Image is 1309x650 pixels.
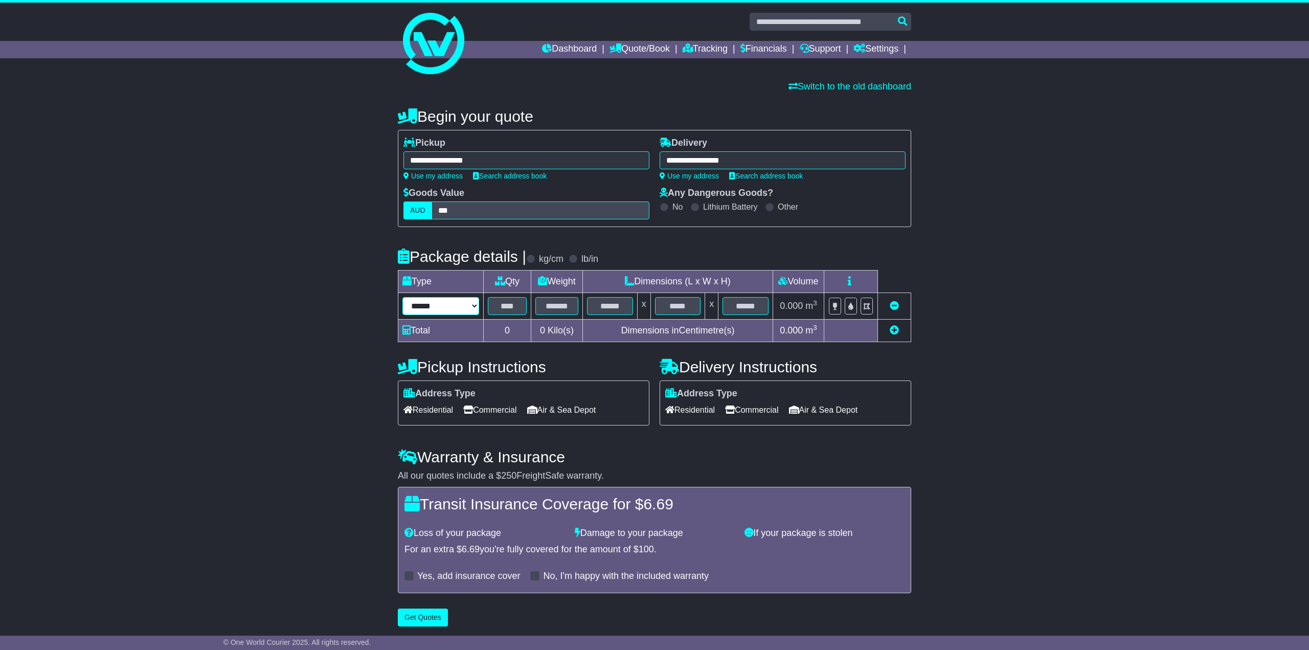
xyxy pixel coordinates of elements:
[683,41,728,58] a: Tracking
[780,301,803,311] span: 0.000
[404,496,905,512] h4: Transit Insurance Coverage for $
[403,172,463,180] a: Use my address
[890,325,899,335] a: Add new item
[660,358,911,375] h4: Delivery Instructions
[740,41,787,58] a: Financials
[484,320,531,342] td: 0
[403,388,476,399] label: Address Type
[665,402,715,418] span: Residential
[805,301,817,311] span: m
[813,299,817,307] sup: 3
[643,496,673,512] span: 6.69
[890,301,899,311] a: Remove this item
[223,638,371,646] span: © One World Courier 2025. All rights reserved.
[581,254,598,265] label: lb/in
[739,528,910,539] div: If your package is stolen
[398,449,911,465] h4: Warranty & Insurance
[542,41,597,58] a: Dashboard
[813,324,817,331] sup: 3
[570,528,740,539] div: Damage to your package
[398,108,911,125] h4: Begin your quote
[531,320,583,342] td: Kilo(s)
[853,41,898,58] a: Settings
[403,138,445,149] label: Pickup
[778,202,798,212] label: Other
[788,81,911,92] a: Switch to the old dashboard
[780,325,803,335] span: 0.000
[705,293,718,320] td: x
[398,609,448,626] button: Get Quotes
[398,271,484,293] td: Type
[725,402,778,418] span: Commercial
[789,402,858,418] span: Air & Sea Depot
[484,271,531,293] td: Qty
[398,320,484,342] td: Total
[610,41,670,58] a: Quote/Book
[660,172,719,180] a: Use my address
[637,293,650,320] td: x
[531,271,583,293] td: Weight
[639,544,654,554] span: 100
[729,172,803,180] a: Search address book
[462,544,480,554] span: 6.69
[665,388,737,399] label: Address Type
[543,571,709,582] label: No, I'm happy with the included warranty
[473,172,547,180] a: Search address book
[463,402,516,418] span: Commercial
[403,402,453,418] span: Residential
[399,528,570,539] div: Loss of your package
[582,271,773,293] td: Dimensions (L x W x H)
[540,325,545,335] span: 0
[582,320,773,342] td: Dimensions in Centimetre(s)
[527,402,596,418] span: Air & Sea Depot
[398,470,911,482] div: All our quotes include a $ FreightSafe warranty.
[398,358,649,375] h4: Pickup Instructions
[417,571,520,582] label: Yes, add insurance cover
[660,188,773,199] label: Any Dangerous Goods?
[805,325,817,335] span: m
[660,138,707,149] label: Delivery
[672,202,683,212] label: No
[703,202,758,212] label: Lithium Battery
[403,201,432,219] label: AUD
[403,188,464,199] label: Goods Value
[501,470,516,481] span: 250
[773,271,824,293] td: Volume
[404,544,905,555] div: For an extra $ you're fully covered for the amount of $ .
[800,41,841,58] a: Support
[398,248,526,265] h4: Package details |
[539,254,563,265] label: kg/cm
